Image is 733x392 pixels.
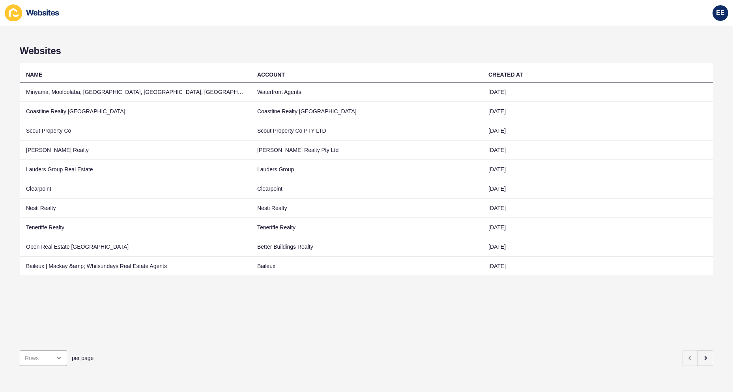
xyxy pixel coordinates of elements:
td: Coastline Realty [GEOGRAPHIC_DATA] [20,102,251,121]
td: Waterfront Agents [251,83,482,102]
td: [DATE] [482,83,713,102]
span: EE [716,9,724,17]
td: [DATE] [482,218,713,237]
td: [DATE] [482,237,713,257]
td: [DATE] [482,102,713,121]
td: [DATE] [482,179,713,199]
td: Minyama, Mooloolaba, [GEOGRAPHIC_DATA], [GEOGRAPHIC_DATA], [GEOGRAPHIC_DATA], Real Estate [20,83,251,102]
td: Scout Property Co PTY LTD [251,121,482,141]
td: [PERSON_NAME] Realty Pty Ltd [251,141,482,160]
td: Coastline Realty [GEOGRAPHIC_DATA] [251,102,482,121]
td: Lauders Group Real Estate [20,160,251,179]
span: per page [72,354,93,362]
td: Baileux [251,257,482,276]
td: Nesti Realty [251,199,482,218]
td: [DATE] [482,160,713,179]
td: [DATE] [482,257,713,276]
div: open menu [20,350,67,366]
td: Better Buildings Realty [251,237,482,257]
td: [DATE] [482,141,713,160]
td: Clearpoint [20,179,251,199]
h1: Websites [20,45,713,56]
div: NAME [26,71,42,79]
td: Teneriffe Realty [251,218,482,237]
td: Lauders Group [251,160,482,179]
td: Scout Property Co [20,121,251,141]
td: [PERSON_NAME] Realty [20,141,251,160]
td: [DATE] [482,199,713,218]
div: CREATED AT [488,71,523,79]
td: Open Real Estate [GEOGRAPHIC_DATA] [20,237,251,257]
td: Baileux | Mackay &amp; Whitsundays Real Estate Agents [20,257,251,276]
td: Teneriffe Realty [20,218,251,237]
td: [DATE] [482,121,713,141]
td: Nesti Realty [20,199,251,218]
div: ACCOUNT [257,71,285,79]
td: Clearpoint [251,179,482,199]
